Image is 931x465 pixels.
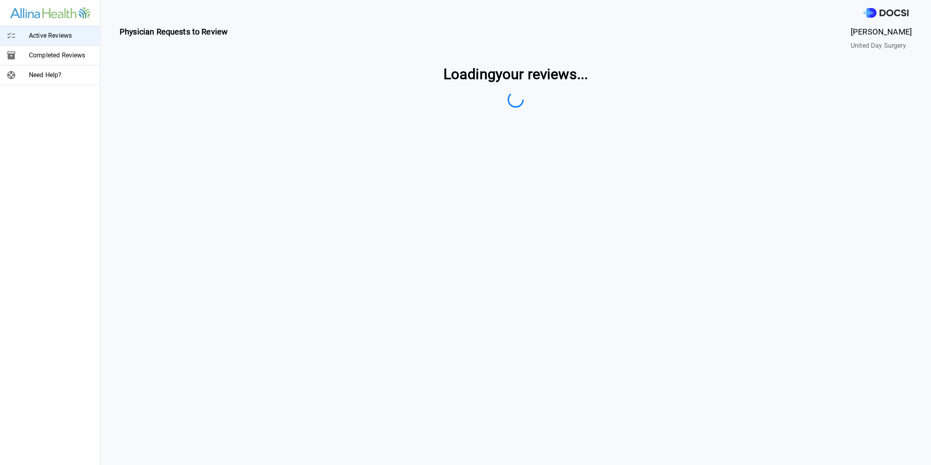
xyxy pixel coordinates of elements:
span: [PERSON_NAME] [851,26,912,38]
img: DOCSI Logo [863,8,909,18]
span: Physician Requests to Review [120,26,228,51]
img: Site Logo [10,7,90,19]
span: Completed Reviews [29,51,94,60]
span: Need Help? [29,70,94,80]
span: Active Reviews [29,31,94,41]
span: Loading your reviews ... [443,63,588,85]
span: United Day Surgery [851,41,912,51]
